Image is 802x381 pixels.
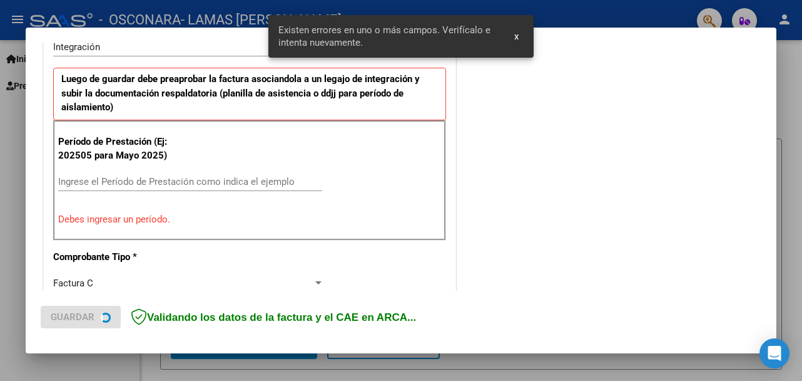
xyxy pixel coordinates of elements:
[53,250,171,264] p: Comprobante Tipo *
[51,311,94,323] span: Guardar
[504,25,529,48] button: x
[58,212,441,227] p: Debes ingresar un período.
[61,73,420,113] strong: Luego de guardar debe preaprobar la factura asociandola a un legajo de integración y subir la doc...
[58,135,173,163] p: Período de Prestación (Ej: 202505 para Mayo 2025)
[53,278,93,289] span: Factura C
[131,311,416,323] span: Validando los datos de la factura y el CAE en ARCA...
[278,24,499,49] span: Existen errores en uno o más campos. Verifícalo e intenta nuevamente.
[41,306,121,328] button: Guardar
[759,338,789,368] div: Open Intercom Messenger
[53,41,100,53] span: Integración
[514,31,519,42] span: x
